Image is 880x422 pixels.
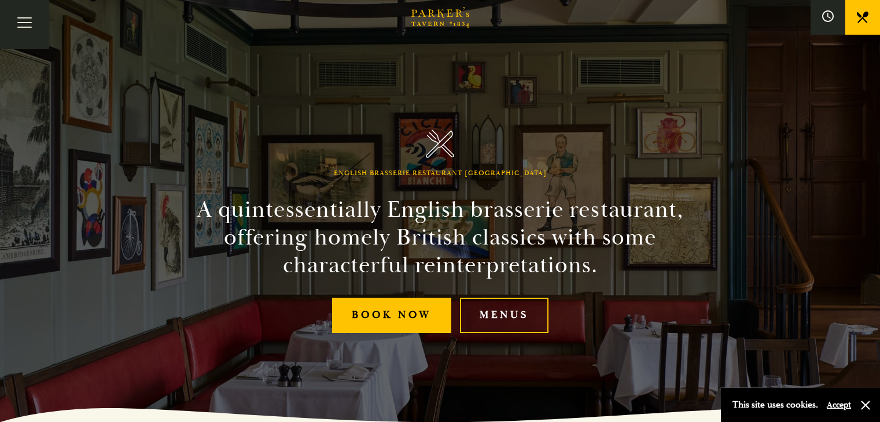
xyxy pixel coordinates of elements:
button: Accept [827,399,851,410]
button: Close and accept [860,399,871,411]
p: This site uses cookies. [732,397,818,413]
h1: English Brasserie Restaurant [GEOGRAPHIC_DATA] [334,169,547,177]
img: Parker's Tavern Brasserie Cambridge [426,129,454,158]
a: Book Now [332,298,451,333]
a: Menus [460,298,548,333]
h2: A quintessentially English brasserie restaurant, offering homely British classics with some chara... [176,196,704,279]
